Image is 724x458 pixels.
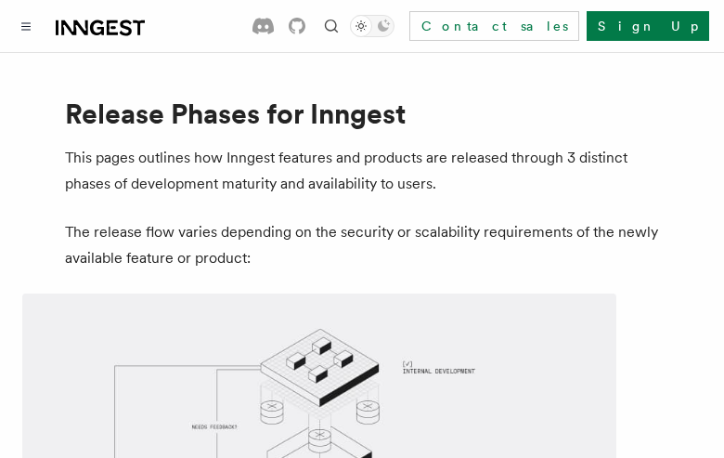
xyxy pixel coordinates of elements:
[65,97,659,130] h1: Release Phases for Inngest
[15,15,37,37] button: Toggle navigation
[320,15,343,37] button: Find something...
[587,11,709,41] a: Sign Up
[65,219,659,271] p: The release flow varies depending on the security or scalability requirements of the newly availa...
[65,145,659,197] p: This pages outlines how Inngest features and products are released through 3 distinct phases of d...
[409,11,579,41] a: Contact sales
[350,15,394,37] button: Toggle dark mode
